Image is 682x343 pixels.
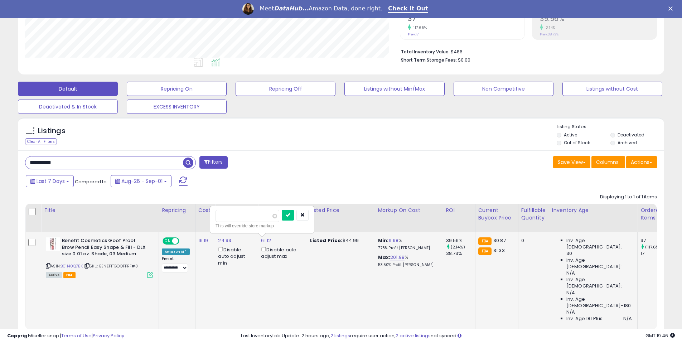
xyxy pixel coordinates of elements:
div: Fulfillable Quantity [521,207,546,222]
img: 41aWk8fXaFL._SL40_.jpg [46,237,60,251]
span: N/A [566,270,575,276]
a: 201.98 [390,254,405,261]
div: Repricing [162,207,192,214]
h2: 39.56% [540,15,657,24]
div: Inventory Age [552,207,634,214]
small: Prev: 17 [408,32,419,37]
a: 11.98 [388,237,398,244]
span: 30.87 [493,237,506,244]
button: EXCESS INVENTORY [127,100,227,114]
span: Inv. Age [DEMOGRAPHIC_DATA]-180: [566,296,632,309]
div: Current Buybox Price [478,207,515,222]
span: Columns [596,159,619,166]
b: Listed Price: [310,237,343,244]
div: Ordered Items [640,207,667,222]
span: 30 [566,250,572,257]
div: 38.73% [446,250,475,257]
small: 2.14% [543,25,556,30]
div: Meet Amazon Data, done right. [260,5,382,12]
div: seller snap | | [7,333,124,339]
p: Listing States: [557,124,664,130]
b: Short Term Storage Fees: [401,57,457,63]
span: FBA [63,272,76,278]
small: FBA [478,247,492,255]
li: $486 [401,47,652,55]
i: DataHub... [274,5,309,12]
button: Deactivated & In Stock [18,100,118,114]
div: Listed Price [310,207,372,214]
div: Last InventoryLab Update: 2 hours ago, require user action, not synced. [241,333,675,339]
div: Title [44,207,156,214]
div: 39.56% [446,237,475,244]
small: 117.65% [411,25,427,30]
button: Aug-26 - Sep-01 [111,175,171,187]
a: 2 listings [330,332,350,339]
small: FBA [478,237,492,245]
button: Filters [199,156,227,169]
span: Inv. Age [DEMOGRAPHIC_DATA]: [566,257,632,270]
span: $0.00 [458,57,470,63]
b: Min: [378,237,389,244]
label: Active [564,132,577,138]
strong: Copyright [7,332,33,339]
button: Non Competitive [454,82,553,96]
div: ASIN: [46,237,153,277]
a: Check It Out [388,5,428,13]
div: Displaying 1 to 1 of 1 items [600,194,657,201]
div: Disable auto adjust min [218,246,252,266]
span: N/A [566,309,575,315]
label: Archived [618,140,637,146]
div: Preset: [162,256,190,272]
button: Default [18,82,118,96]
button: Repricing On [127,82,227,96]
div: Disable auto adjust max [261,246,301,260]
div: % [378,237,437,251]
span: | SKU: BENEFITGOOFPRF#3 [84,263,138,269]
div: This will override store markup [216,222,309,230]
h5: Listings [38,126,66,136]
div: $44.99 [310,237,369,244]
span: All listings currently available for purchase on Amazon [46,272,62,278]
a: 2 active listings [396,332,431,339]
span: Compared to: [75,178,108,185]
small: Prev: 38.73% [540,32,558,37]
span: Inv. Age [DEMOGRAPHIC_DATA]: [566,237,632,250]
a: 61.12 [261,237,271,244]
span: 2025-09-9 19:46 GMT [645,332,675,339]
button: Save View [553,156,590,168]
small: (2.14%) [451,244,465,250]
div: 17 [640,250,669,257]
span: ON [163,238,172,244]
b: Total Inventory Value: [401,49,450,55]
a: Privacy Policy [93,332,124,339]
p: 7.78% Profit [PERSON_NAME] [378,246,437,251]
span: Inv. Age 181 Plus: [566,315,604,322]
label: Deactivated [618,132,644,138]
button: Listings without Cost [562,82,662,96]
a: 24.93 [218,237,231,244]
button: Actions [626,156,657,168]
h2: 37 [408,15,524,24]
label: Out of Stock [564,140,590,146]
div: 37 [640,237,669,244]
a: B01I40Q7EK [61,263,83,269]
span: OFF [178,238,190,244]
div: Cost [198,207,212,214]
div: ROI [446,207,472,214]
span: Aug-26 - Sep-01 [121,178,163,185]
b: Max: [378,254,391,261]
img: Profile image for Georgie [242,3,254,15]
span: Inv. Age [DEMOGRAPHIC_DATA]: [566,276,632,289]
a: Terms of Use [61,332,92,339]
button: Last 7 Days [26,175,74,187]
small: (117.65%) [645,244,663,250]
span: N/A [566,290,575,296]
span: Last 7 Days [37,178,65,185]
button: Repricing Off [236,82,335,96]
a: 16.19 [198,237,208,244]
p: 53.50% Profit [PERSON_NAME] [378,262,437,267]
button: Listings without Min/Max [344,82,444,96]
span: N/A [623,315,632,322]
div: Close [668,6,676,11]
div: Clear All Filters [25,138,57,145]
